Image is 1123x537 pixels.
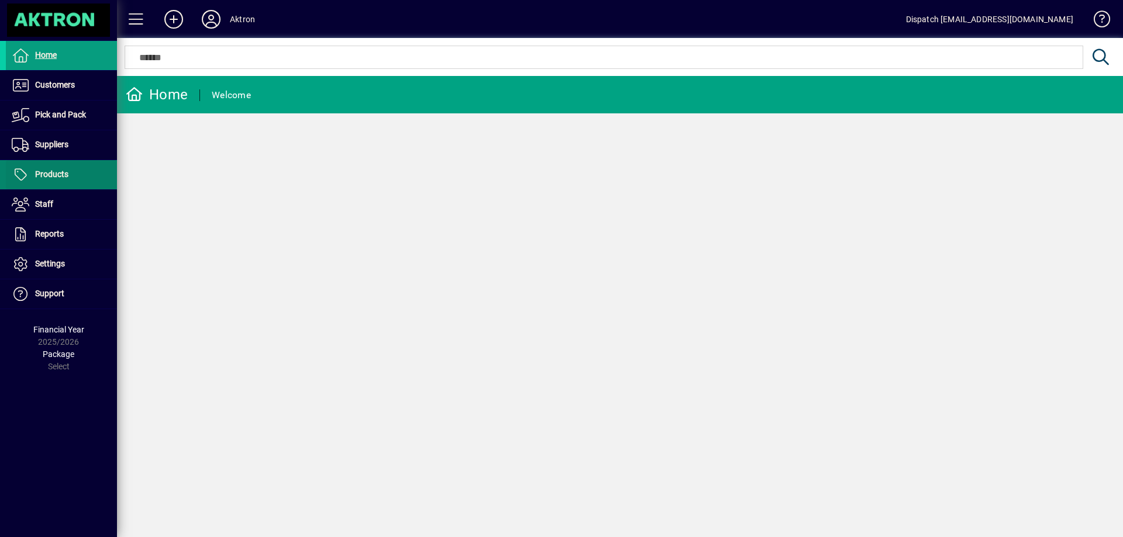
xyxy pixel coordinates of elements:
span: Customers [35,80,75,89]
span: Staff [35,199,53,209]
span: Settings [35,259,65,268]
a: Pick and Pack [6,101,117,130]
span: Products [35,169,68,179]
a: Staff [6,190,117,219]
span: Home [35,50,57,60]
a: Knowledge Base [1085,2,1108,40]
span: Pick and Pack [35,110,86,119]
span: Financial Year [33,325,84,334]
span: Reports [35,229,64,238]
a: Products [6,160,117,189]
a: Settings [6,250,117,279]
a: Reports [6,220,117,249]
a: Support [6,279,117,309]
div: Home [126,85,188,104]
div: Aktron [230,10,255,29]
span: Suppliers [35,140,68,149]
div: Dispatch [EMAIL_ADDRESS][DOMAIN_NAME] [906,10,1073,29]
div: Welcome [212,86,251,105]
a: Customers [6,71,117,100]
a: Suppliers [6,130,117,160]
button: Profile [192,9,230,30]
button: Add [155,9,192,30]
span: Support [35,289,64,298]
span: Package [43,349,74,359]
